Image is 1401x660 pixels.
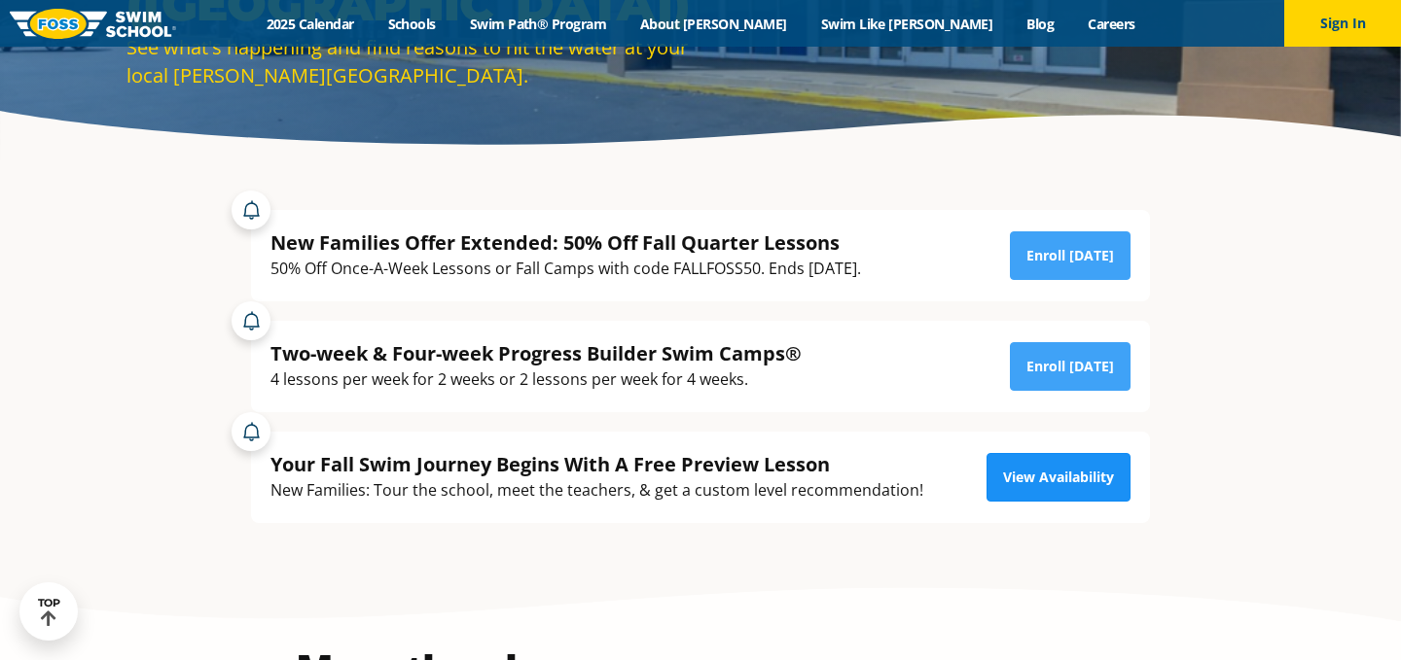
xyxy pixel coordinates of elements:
a: 2025 Calendar [249,15,371,33]
div: Two-week & Four-week Progress Builder Swim Camps® [270,340,802,366]
div: 4 lessons per week for 2 weeks or 2 lessons per week for 4 weeks. [270,366,802,393]
a: View Availability [987,453,1131,502]
a: Schools [371,15,452,33]
div: Your Fall Swim Journey Begins With A Free Preview Lesson [270,451,923,477]
img: FOSS Swim School Logo [10,9,176,39]
div: New Families: Tour the school, meet the teachers, & get a custom level recommendation! [270,477,923,504]
a: Enroll [DATE] [1010,231,1131,280]
div: TOP [38,597,60,627]
a: About [PERSON_NAME] [624,15,805,33]
a: Swim Path® Program [452,15,623,33]
a: Enroll [DATE] [1010,342,1131,391]
a: Swim Like [PERSON_NAME] [804,15,1010,33]
div: See what's happening and find reasons to hit the water at your local [PERSON_NAME][GEOGRAPHIC_DATA]. [126,33,691,89]
a: Careers [1071,15,1152,33]
a: Blog [1010,15,1071,33]
div: New Families Offer Extended: 50% Off Fall Quarter Lessons [270,229,861,256]
div: 50% Off Once-A-Week Lessons or Fall Camps with code FALLFOSS50. Ends [DATE]. [270,256,861,282]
